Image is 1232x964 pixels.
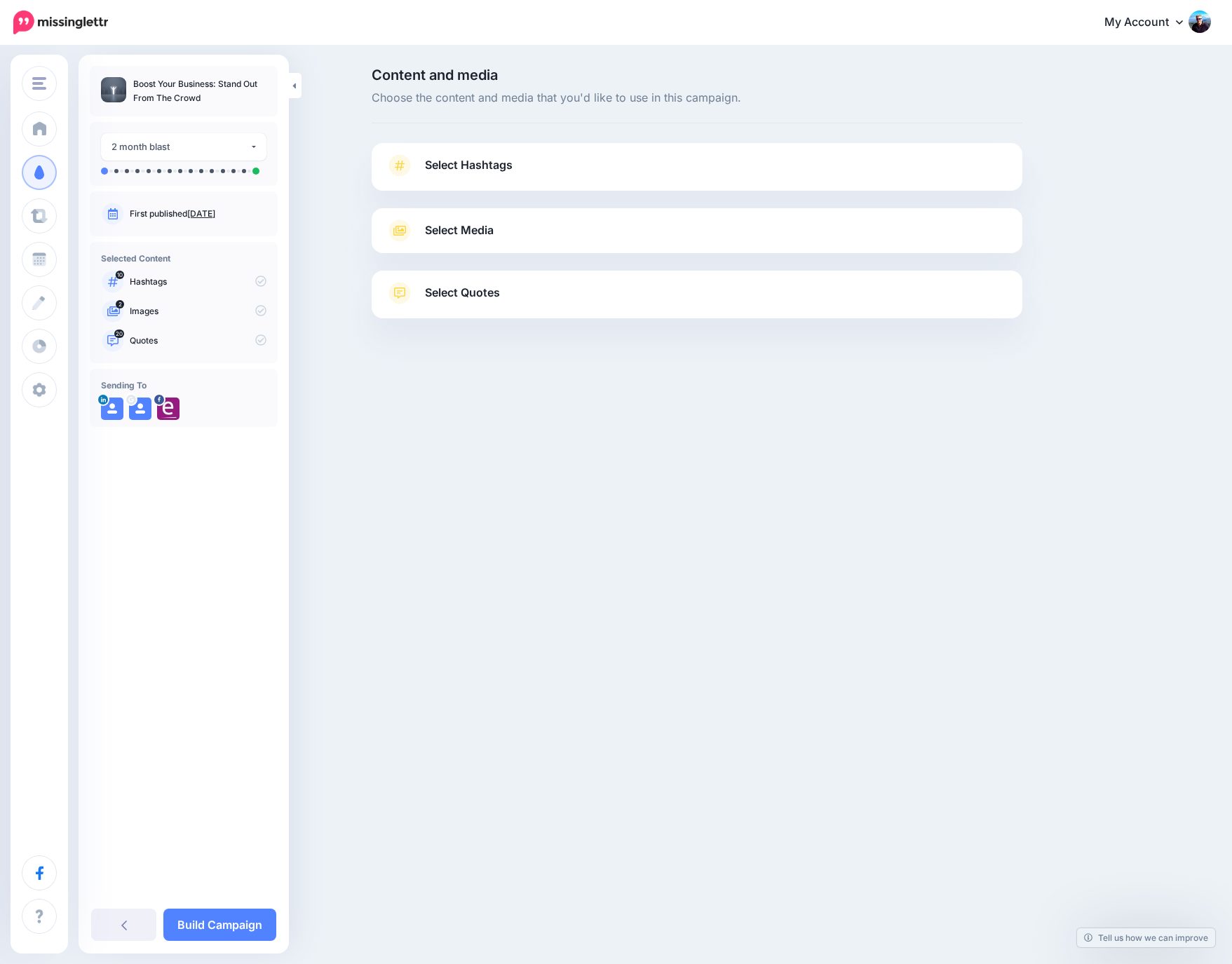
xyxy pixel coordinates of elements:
span: Content and media [372,68,1022,82]
p: Boost Your Business: Stand Out From The Crowd [133,77,266,105]
a: Tell us how we can improve [1077,928,1215,947]
span: 2 [116,300,124,308]
button: 2 month blast [101,133,266,161]
h4: Sending To [101,380,266,391]
p: Quotes [130,334,266,347]
span: Select Quotes [425,283,500,302]
span: Select Hashtags [425,156,513,175]
p: First published [130,208,266,220]
img: 450cb1eb004703e3e4ab99d6904f30f6_thumb.jpg [101,77,126,102]
h4: Selected Content [101,253,266,264]
a: Select Quotes [386,282,1008,318]
a: Select Media [386,219,1008,242]
img: Missinglettr [13,11,108,34]
span: 10 [116,271,124,279]
img: user_default_image.png [129,398,151,420]
img: menu.png [32,77,46,90]
p: Hashtags [130,276,266,288]
span: Choose the content and media that you'd like to use in this campaign. [372,89,1022,107]
a: Select Hashtags [386,154,1008,191]
span: 20 [114,330,124,338]
a: My Account [1090,6,1211,40]
span: Select Media [425,221,494,240]
div: 2 month blast [111,139,250,155]
p: Images [130,305,266,318]
img: 528363599_10163961969572704_8614632715601683487_n-bsa154639.jpg [157,398,180,420]
img: user_default_image.png [101,398,123,420]
a: [DATE] [187,208,215,219]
